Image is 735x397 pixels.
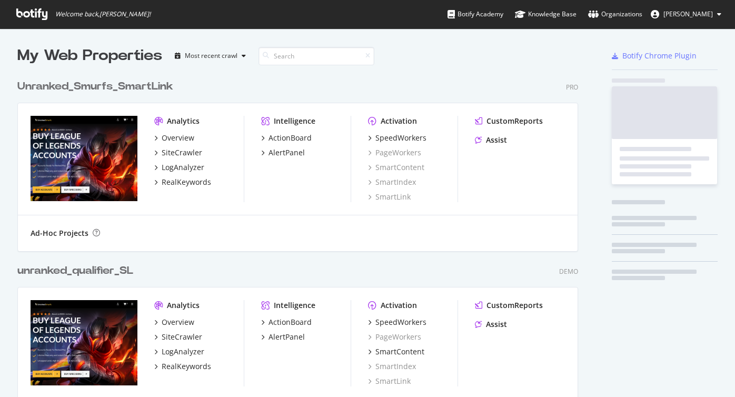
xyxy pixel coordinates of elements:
a: PageWorkers [368,332,421,342]
a: SmartLink [368,192,411,202]
a: ActionBoard [261,317,312,327]
a: CustomReports [475,300,543,311]
div: Assist [486,135,507,145]
div: SiteCrawler [162,147,202,158]
a: ActionBoard [261,133,312,143]
div: RealKeywords [162,177,211,187]
div: LogAnalyzer [162,346,204,357]
div: Most recent crawl [185,53,237,59]
a: PageWorkers [368,147,421,158]
a: SiteCrawler [154,332,202,342]
div: ActionBoard [269,133,312,143]
div: Analytics [167,116,200,126]
a: Botify Chrome Plugin [612,51,697,61]
div: My Web Properties [17,45,162,66]
div: RealKeywords [162,361,211,372]
div: LogAnalyzer [162,162,204,173]
div: ActionBoard [269,317,312,327]
div: SpeedWorkers [375,133,426,143]
div: Unranked_Smurfs_SmartLink [17,79,173,94]
span: Welcome back, [PERSON_NAME] ! [55,10,151,18]
span: Khlifi Mayssa [663,9,713,18]
a: CustomReports [475,116,543,126]
div: Ad-Hoc Projects [31,228,88,239]
a: Overview [154,317,194,327]
div: Organizations [588,9,642,19]
div: CustomReports [486,116,543,126]
a: SmartIndex [368,177,416,187]
a: LogAnalyzer [154,346,204,357]
div: Intelligence [274,116,315,126]
a: AlertPanel [261,147,305,158]
a: SmartContent [368,162,424,173]
a: SmartLink [368,376,411,386]
a: Unranked_Smurfs_SmartLink [17,79,177,94]
button: [PERSON_NAME] [642,6,730,23]
a: LogAnalyzer [154,162,204,173]
a: SiteCrawler [154,147,202,158]
input: Search [259,47,374,65]
div: Analytics [167,300,200,311]
a: Assist [475,135,507,145]
div: SmartContent [375,346,424,357]
div: CustomReports [486,300,543,311]
div: SpeedWorkers [375,317,426,327]
div: Botify Chrome Plugin [622,51,697,61]
div: AlertPanel [269,147,305,158]
a: Overview [154,133,194,143]
a: Assist [475,319,507,330]
div: AlertPanel [269,332,305,342]
div: Assist [486,319,507,330]
img: unranked_qualifier_SL [31,300,137,385]
div: SiteCrawler [162,332,202,342]
img: unranked_smurfs_smartlink-keepthis [31,116,137,201]
div: Overview [162,317,194,327]
a: SmartContent [368,346,424,357]
button: Most recent crawl [171,47,250,64]
div: Activation [381,116,417,126]
div: Activation [381,300,417,311]
div: unranked_qualifier_SL [17,263,133,279]
a: RealKeywords [154,177,211,187]
div: Botify Academy [448,9,503,19]
div: Pro [566,83,578,92]
div: Knowledge Base [515,9,577,19]
div: Overview [162,133,194,143]
a: SpeedWorkers [368,133,426,143]
a: RealKeywords [154,361,211,372]
div: Demo [559,267,578,276]
a: AlertPanel [261,332,305,342]
a: SmartIndex [368,361,416,372]
a: unranked_qualifier_SL [17,263,137,279]
div: Intelligence [274,300,315,311]
a: SpeedWorkers [368,317,426,327]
